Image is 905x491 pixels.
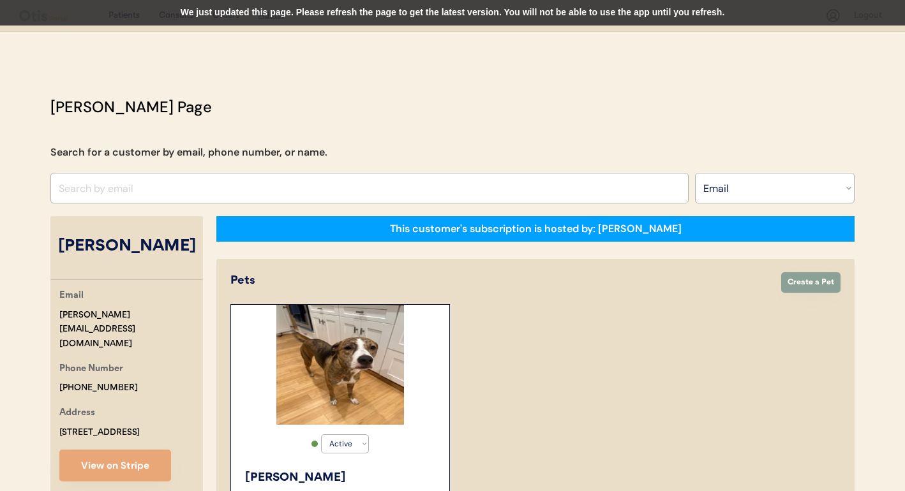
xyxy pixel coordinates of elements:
[50,96,212,119] div: [PERSON_NAME] Page
[59,406,95,421] div: Address
[59,450,171,481] button: View on Stripe
[50,235,203,259] div: [PERSON_NAME]
[50,145,327,160] div: Search for a customer by email, phone number, or name.
[781,272,841,293] button: Create a Pet
[59,425,140,440] div: [STREET_ADDRESS]
[245,469,437,487] div: [PERSON_NAME]
[276,305,404,425] img: image.jpg
[59,308,203,351] div: [PERSON_NAME][EMAIL_ADDRESS][DOMAIN_NAME]
[59,288,84,304] div: Email
[50,173,689,203] input: Search by email
[230,272,768,289] div: Pets
[390,222,682,236] div: This customer's subscription is hosted by: [PERSON_NAME]
[59,381,138,395] div: [PHONE_NUMBER]
[59,362,123,377] div: Phone Number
